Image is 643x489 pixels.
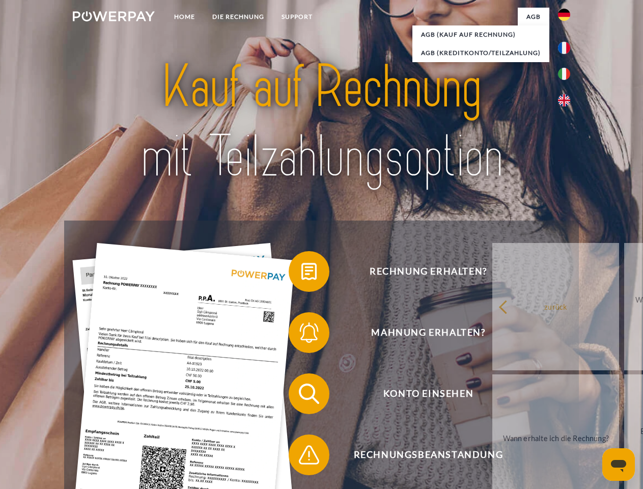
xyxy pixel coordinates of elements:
img: title-powerpay_de.svg [97,49,546,195]
span: Rechnungsbeanstandung [303,434,553,475]
span: Rechnung erhalten? [303,251,553,292]
span: Konto einsehen [303,373,553,414]
a: AGB (Kreditkonto/Teilzahlung) [412,44,549,62]
img: qb_bill.svg [296,259,322,284]
button: Rechnungsbeanstandung [289,434,553,475]
a: DIE RECHNUNG [204,8,273,26]
img: qb_warning.svg [296,442,322,468]
a: AGB (Kauf auf Rechnung) [412,25,549,44]
a: SUPPORT [273,8,321,26]
img: fr [558,42,570,54]
iframe: Schaltfläche zum Öffnen des Messaging-Fensters [602,448,635,481]
img: en [558,94,570,106]
img: it [558,68,570,80]
span: Mahnung erhalten? [303,312,553,353]
img: logo-powerpay-white.svg [73,11,155,21]
img: qb_search.svg [296,381,322,406]
button: Mahnung erhalten? [289,312,553,353]
a: Home [165,8,204,26]
div: zurück [498,300,613,313]
div: Wann erhalte ich die Rechnung? [498,431,613,445]
button: Rechnung erhalten? [289,251,553,292]
img: de [558,9,570,21]
img: qb_bell.svg [296,320,322,345]
button: Konto einsehen [289,373,553,414]
a: agb [518,8,549,26]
